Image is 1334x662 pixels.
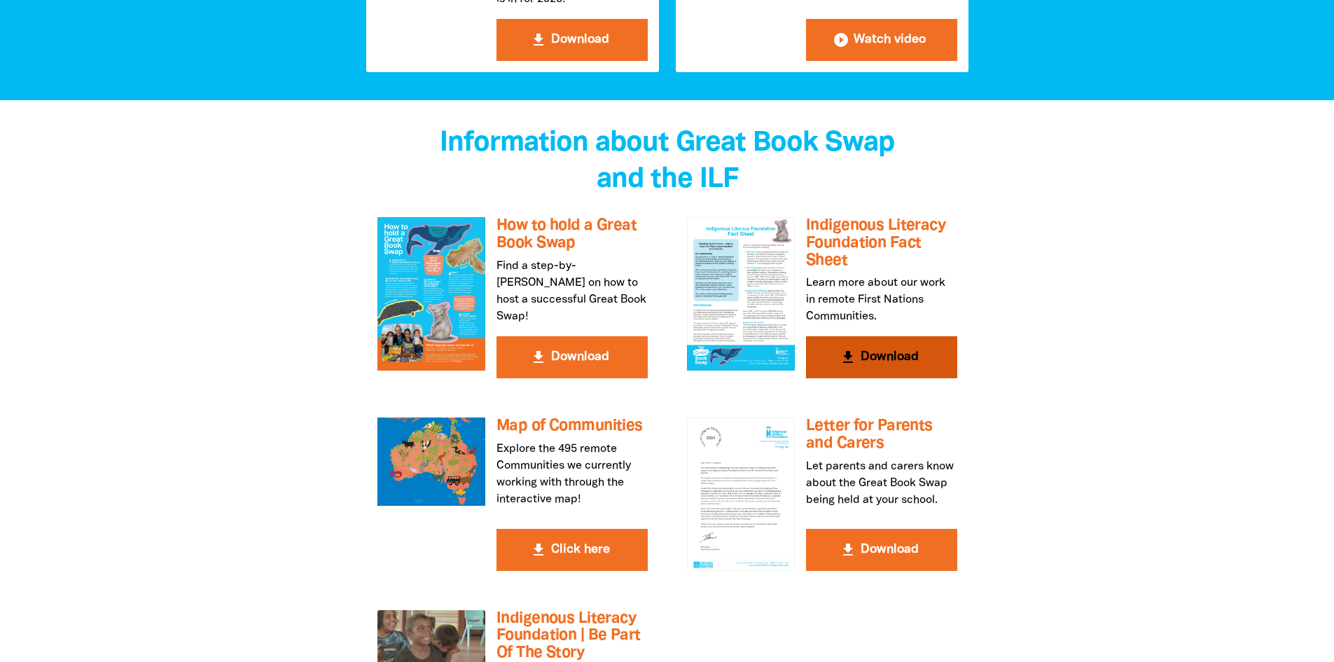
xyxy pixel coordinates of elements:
i: get_app [840,349,856,366]
span: and the ILF [597,167,738,193]
button: get_app Download [496,19,648,61]
i: get_app [530,32,547,48]
button: get_app Download [806,529,957,571]
i: get_app [530,542,547,558]
h3: How to hold a Great Book Swap [496,217,648,251]
i: play_circle_filled [833,32,849,48]
h3: Indigenous Literacy Foundation | Be Part Of The Story [496,610,648,662]
h3: Indigenous Literacy Foundation Fact Sheet [806,217,957,269]
span: Information about Great Book Swap [440,130,894,156]
img: Map of Communities [377,418,485,506]
i: get_app [840,542,856,558]
h3: Letter for Parents and Carers [806,418,957,452]
img: Letter for Parents and Carers [687,418,795,570]
h3: Map of Communities [496,418,648,435]
button: get_app Download [496,336,648,378]
button: get_app Download [806,336,957,378]
button: play_circle_filled Watch video [806,19,957,61]
button: get_app Click here [496,529,648,571]
i: get_app [530,349,547,366]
